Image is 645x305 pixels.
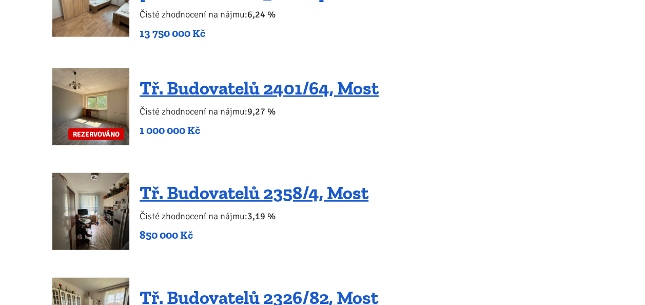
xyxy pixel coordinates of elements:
[140,26,593,41] p: 13 750 000 Kč
[247,211,276,222] b: 3,19 %
[140,182,368,204] a: Tř. Budovatelů 2358/4, Most
[247,106,276,117] b: 9,27 %
[140,104,379,119] p: Čisté zhodnocení na nájmu:
[247,9,276,20] b: 6,24 %
[140,228,368,242] p: 850 000 Kč
[68,128,124,140] span: REZERVOVÁNO
[140,77,379,99] a: Tř. Budovatelů 2401/64, Most
[140,209,368,223] p: Čisté zhodnocení na nájmu:
[52,68,129,145] a: REZERVOVÁNO
[140,7,593,22] p: Čisté zhodnocení na nájmu:
[140,123,379,138] p: 1 000 000 Kč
